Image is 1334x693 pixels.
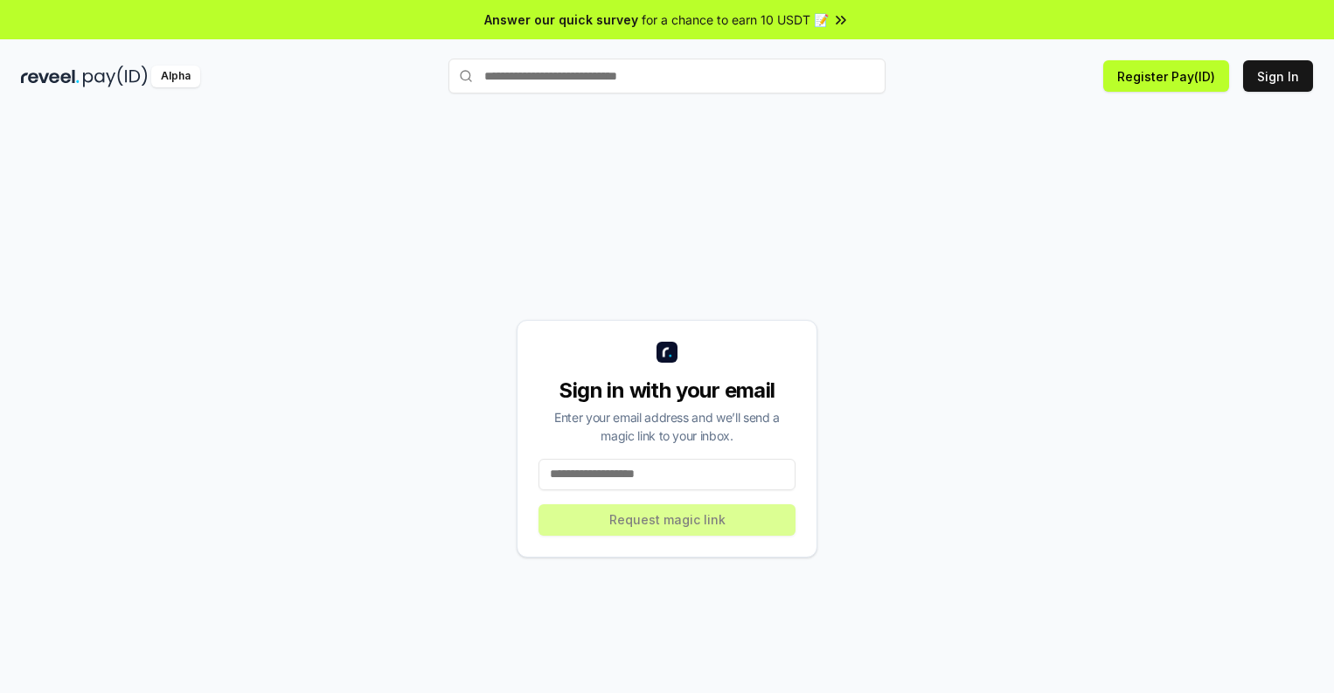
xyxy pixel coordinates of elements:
img: pay_id [83,66,148,87]
img: reveel_dark [21,66,80,87]
div: Enter your email address and we’ll send a magic link to your inbox. [538,408,796,445]
div: Alpha [151,66,200,87]
button: Register Pay(ID) [1103,60,1229,92]
span: for a chance to earn 10 USDT 📝 [642,10,829,29]
div: Sign in with your email [538,377,796,405]
button: Sign In [1243,60,1313,92]
span: Answer our quick survey [484,10,638,29]
img: logo_small [657,342,677,363]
